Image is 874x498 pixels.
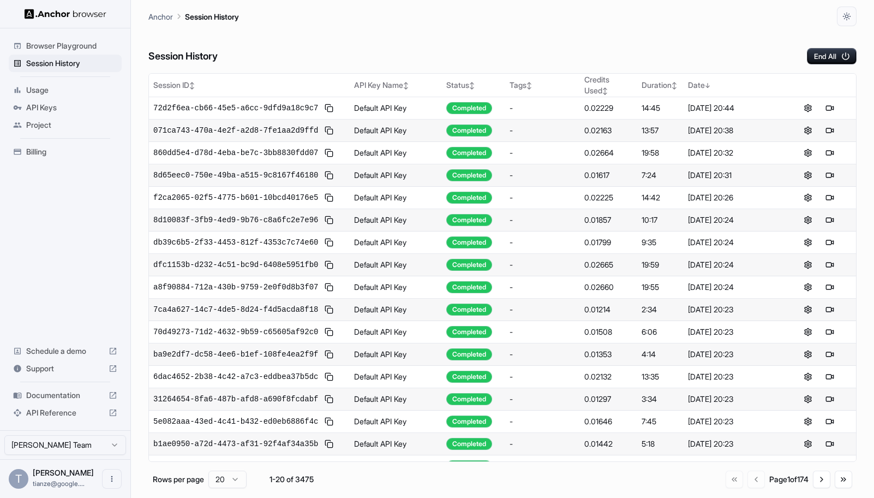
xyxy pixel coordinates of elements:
[642,215,679,226] div: 10:17
[510,259,576,270] div: -
[9,55,122,72] div: Session History
[446,169,492,181] div: Completed
[153,349,318,360] span: ba9e2df7-dc58-4ee6-b1ef-108fe4ea2f9f
[584,125,633,136] div: 0.02163
[189,81,195,90] span: ↕
[153,237,318,248] span: db39c6b5-2f33-4453-812f-4353c7c74e60
[510,80,576,91] div: Tags
[688,282,777,293] div: [DATE] 20:24
[153,147,318,158] span: 860dd5e4-d78d-4eba-be7c-3bb8830fdd07
[153,215,318,226] span: 8d10083f-3fb9-4ed9-9b76-c8a6fc2e7e96
[642,103,679,114] div: 14:45
[446,416,492,428] div: Completed
[350,187,441,209] td: Default API Key
[153,461,318,472] span: 4dd1dde1-f003-4fd2-b2bb-104ebffe7be1
[446,236,492,248] div: Completed
[25,9,106,19] img: Anchor Logo
[153,416,318,427] span: 5e082aaa-43ed-4c41-b432-ed0eb6886f4c
[584,237,633,248] div: 0.01799
[9,387,122,404] div: Documentation
[26,40,117,51] span: Browser Playground
[350,366,441,388] td: Default API Key
[510,327,576,337] div: -
[642,461,679,472] div: 7:15
[584,74,633,96] div: Credits Used
[642,438,679,449] div: 5:18
[584,215,633,226] div: 0.01857
[584,147,633,158] div: 0.02664
[642,304,679,315] div: 2:34
[807,48,857,64] button: End All
[642,170,679,181] div: 7:24
[510,349,576,360] div: -
[642,192,679,203] div: 14:42
[510,461,576,472] div: -
[9,342,122,360] div: Schedule a demo
[148,11,173,22] p: Anchor
[469,81,475,90] span: ↕
[446,214,492,226] div: Completed
[350,97,441,120] td: Default API Key
[510,192,576,203] div: -
[642,327,679,337] div: 6:06
[688,259,777,270] div: [DATE] 20:24
[510,438,576,449] div: -
[688,170,777,181] div: [DATE] 20:31
[153,170,318,181] span: 8d65eec0-750e-49ba-a515-9c8167f46180
[350,232,441,254] td: Default API Key
[153,282,318,293] span: a8f90884-712a-430b-9759-2e0f0d8b3f07
[33,468,94,477] span: Tianze Shi
[642,259,679,270] div: 19:59
[403,81,409,90] span: ↕
[584,438,633,449] div: 0.01442
[688,304,777,315] div: [DATE] 20:23
[148,49,218,64] h6: Session History
[9,469,28,489] div: T
[153,259,318,270] span: dfc1153b-d232-4c51-bc9d-6408e5951fb0
[510,237,576,248] div: -
[350,455,441,478] td: Default API Key
[9,360,122,377] div: Support
[148,10,239,22] nav: breadcrumb
[602,87,608,95] span: ↕
[350,142,441,164] td: Default API Key
[584,371,633,382] div: 0.02132
[350,276,441,299] td: Default API Key
[26,58,117,69] span: Session History
[9,37,122,55] div: Browser Playground
[185,11,239,22] p: Session History
[446,259,492,271] div: Completed
[688,80,777,91] div: Date
[705,81,710,90] span: ↓
[9,143,122,161] div: Billing
[446,281,492,293] div: Completed
[510,304,576,315] div: -
[688,103,777,114] div: [DATE] 20:44
[446,102,492,114] div: Completed
[642,80,679,91] div: Duration
[510,103,576,114] div: -
[153,394,318,405] span: 31264654-8fa6-487b-afd8-a690f8fcdabf
[446,192,492,204] div: Completed
[264,474,319,485] div: 1-20 of 3475
[350,209,441,232] td: Default API Key
[153,304,318,315] span: 7ca4a627-14c7-4de5-8d24-f4d5acda8f18
[26,407,104,418] span: API Reference
[153,125,318,136] span: 071ca743-470a-4e2f-a2d8-7fe1aa2d9ffd
[510,147,576,158] div: -
[642,282,679,293] div: 19:55
[446,80,501,91] div: Status
[153,103,318,114] span: 72d2f6ea-cb66-45e5-a6cc-9dfd9a18c9c7
[510,125,576,136] div: -
[446,147,492,159] div: Completed
[350,164,441,187] td: Default API Key
[584,304,633,315] div: 0.01214
[33,479,85,488] span: tianze@google.com
[153,474,204,485] p: Rows per page
[584,170,633,181] div: 0.01617
[9,116,122,134] div: Project
[510,416,576,427] div: -
[642,394,679,405] div: 3:34
[350,343,441,366] td: Default API Key
[642,147,679,158] div: 19:58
